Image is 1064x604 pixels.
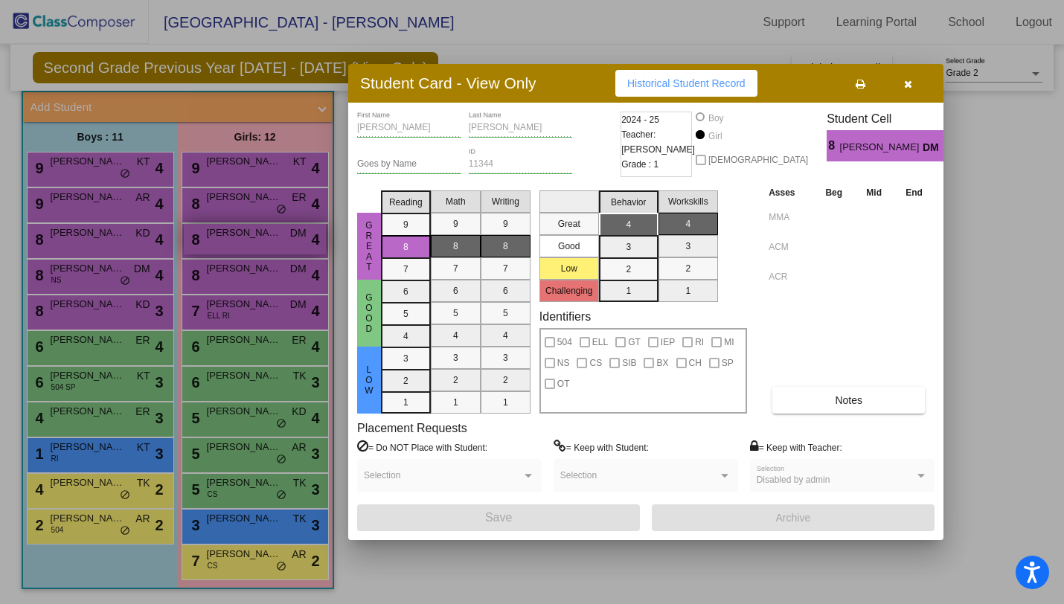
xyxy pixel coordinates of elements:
[708,129,722,143] div: Girl
[627,77,746,89] span: Historical Student Record
[539,309,591,324] label: Identifiers
[592,333,608,351] span: ELL
[557,354,570,372] span: NS
[589,354,602,372] span: CS
[661,333,675,351] span: IEP
[750,440,842,454] label: = Keep with Teacher:
[813,184,854,201] th: Beg
[769,236,810,258] input: assessment
[628,333,641,351] span: GT
[652,504,935,531] button: Archive
[621,157,658,172] span: Grade : 1
[765,184,813,201] th: Asses
[854,184,894,201] th: Mid
[656,354,668,372] span: BX
[621,112,659,127] span: 2024 - 25
[769,206,810,228] input: assessment
[769,266,810,288] input: assessment
[695,333,704,351] span: RI
[615,70,757,97] button: Historical Student Record
[772,387,925,414] button: Notes
[362,220,376,272] span: Great
[923,140,943,155] span: DM
[621,127,695,157] span: Teacher: [PERSON_NAME]
[557,333,572,351] span: 504
[362,364,376,396] span: Low
[708,112,724,125] div: Boy
[357,421,467,435] label: Placement Requests
[724,333,734,351] span: MI
[708,151,808,169] span: [DEMOGRAPHIC_DATA]
[362,292,376,334] span: Good
[840,140,923,155] span: [PERSON_NAME]
[827,137,839,155] span: 8
[360,74,536,92] h3: Student Card - View Only
[943,137,956,155] span: 4
[557,375,570,393] span: OT
[357,440,487,454] label: = Do NOT Place with Student:
[469,159,573,170] input: Enter ID
[689,354,702,372] span: CH
[357,159,461,170] input: goes by name
[827,112,956,126] h3: Student Cell
[757,475,830,485] span: Disabled by admin
[835,394,862,406] span: Notes
[622,354,636,372] span: SIB
[554,440,649,454] label: = Keep with Student:
[485,511,512,524] span: Save
[776,512,811,524] span: Archive
[894,184,935,201] th: End
[357,504,640,531] button: Save
[722,354,734,372] span: SP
